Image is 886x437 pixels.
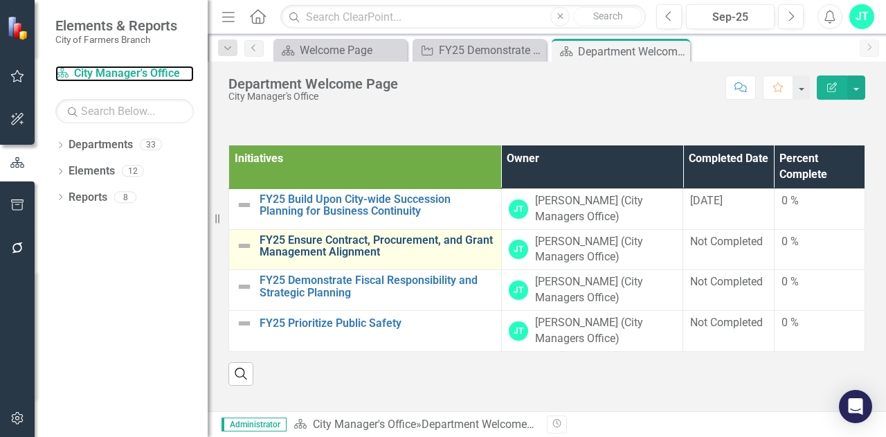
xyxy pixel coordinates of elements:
img: Not Defined [236,238,253,254]
a: City Manager's Office [55,66,194,82]
div: Not Completed [690,234,766,250]
button: Sep-25 [686,4,775,29]
div: Department Welcome Page [578,43,687,60]
a: City Manager's Office [313,418,416,431]
td: Double-Click to Edit [683,270,774,311]
span: Administrator [221,418,287,431]
span: Elements & Reports [55,17,177,34]
td: Double-Click to Edit [501,310,683,351]
input: Search Below... [55,99,194,123]
div: 33 [140,139,162,151]
div: City Manager's Office [228,91,398,102]
div: JT [509,280,528,300]
a: FY25 Demonstrate Fiscal Responsibility and Strategic Planning [260,274,494,298]
a: FY25 Ensure Contract, Procurement, and Grant Management Alignment [260,234,494,258]
div: [PERSON_NAME] (City Managers Office) [535,274,676,306]
td: Double-Click to Edit [683,310,774,351]
span: Search [593,10,623,21]
div: Department Welcome Page [422,418,554,431]
a: Reports [69,190,107,206]
a: Departments [69,137,133,153]
td: Double-Click to Edit [774,270,865,311]
td: Double-Click to Edit Right Click for Context Menu [229,270,502,311]
img: Not Defined [236,278,253,295]
div: 0 % [781,234,858,250]
div: JT [509,321,528,341]
td: Double-Click to Edit [683,188,774,229]
div: [PERSON_NAME] (City Managers Office) [535,315,676,347]
div: 0 % [781,193,858,209]
div: » [293,417,536,433]
small: City of Farmers Branch [55,34,177,45]
td: Double-Click to Edit [683,229,774,270]
td: Double-Click to Edit [774,310,865,351]
div: Welcome Page [300,42,404,59]
div: [PERSON_NAME] (City Managers Office) [535,193,676,225]
div: JT [509,240,528,259]
div: FY25 Demonstrate Fiscal Responsibility and Strategic Planning [439,42,543,59]
div: Department Welcome Page [228,76,398,91]
div: JT [509,199,528,219]
div: Not Completed [690,315,766,331]
td: Double-Click to Edit [774,188,865,229]
button: JT [849,4,874,29]
a: FY25 Demonstrate Fiscal Responsibility and Strategic Planning [416,42,543,59]
div: 0 % [781,274,858,290]
a: Elements [69,163,115,179]
td: Double-Click to Edit [501,229,683,270]
td: Double-Click to Edit [501,270,683,311]
button: Search [573,7,642,26]
div: 8 [114,191,136,203]
img: Not Defined [236,197,253,213]
div: Sep-25 [691,9,770,26]
td: Double-Click to Edit Right Click for Context Menu [229,188,502,229]
div: [PERSON_NAME] (City Managers Office) [535,234,676,266]
a: FY25 Build Upon City-wide Succession Planning for Business Continuity [260,193,494,217]
span: [DATE] [690,194,723,207]
td: Double-Click to Edit Right Click for Context Menu [229,310,502,351]
div: 12 [122,166,144,177]
div: 0 % [781,315,858,331]
td: Double-Click to Edit [501,188,683,229]
td: Double-Click to Edit Right Click for Context Menu [229,229,502,270]
div: Not Completed [690,274,766,290]
td: Double-Click to Edit [774,229,865,270]
img: ClearPoint Strategy [7,16,31,40]
a: Welcome Page [277,42,404,59]
a: FY25 Prioritize Public Safety [260,317,494,330]
input: Search ClearPoint... [280,5,646,29]
div: Open Intercom Messenger [839,390,872,423]
img: Not Defined [236,315,253,332]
